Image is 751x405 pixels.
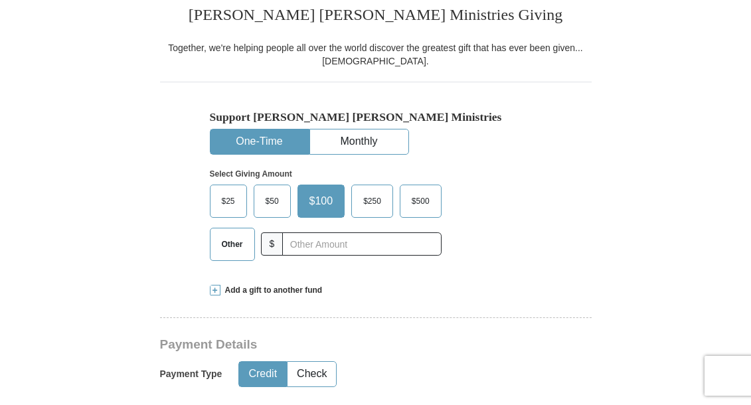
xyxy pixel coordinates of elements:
button: Monthly [310,129,408,154]
h5: Payment Type [160,368,222,380]
button: Check [288,362,336,386]
button: Credit [239,362,286,386]
span: $50 [259,191,286,211]
button: One-Time [210,129,309,154]
span: Other [215,234,250,254]
div: Together, we're helping people all over the world discover the greatest gift that has ever been g... [160,41,592,68]
input: Other Amount [282,232,441,256]
span: $100 [303,191,340,211]
span: $25 [215,191,242,211]
h3: Payment Details [160,337,499,353]
span: $250 [357,191,388,211]
h5: Support [PERSON_NAME] [PERSON_NAME] Ministries [210,110,542,124]
span: Add a gift to another fund [220,285,323,296]
span: $500 [405,191,436,211]
span: $ [261,232,284,256]
strong: Select Giving Amount [210,169,292,179]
